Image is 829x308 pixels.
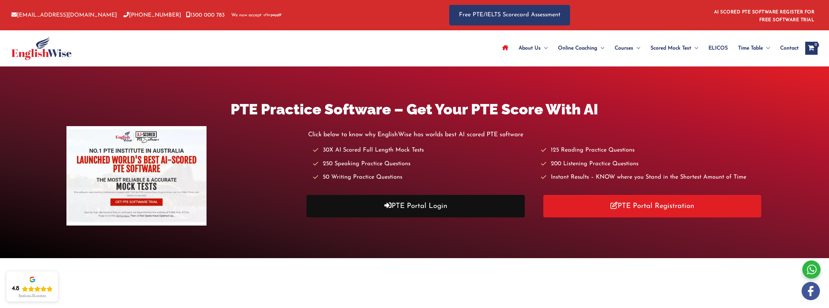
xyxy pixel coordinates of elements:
[11,12,117,18] a: [EMAIL_ADDRESS][DOMAIN_NAME]
[541,145,763,156] li: 125 Reading Practice Questions
[738,37,763,60] span: Time Table
[541,159,763,169] li: 200 Listening Practice Questions
[513,37,553,60] a: About UsMenu Toggle
[123,12,181,18] a: [PHONE_NUMBER]
[710,5,818,26] aside: Header Widget 1
[19,294,46,298] div: Read our 721 reviews
[597,37,604,60] span: Menu Toggle
[541,37,548,60] span: Menu Toggle
[775,37,799,60] a: Contact
[805,42,818,55] a: View Shopping Cart, empty
[308,129,763,140] p: Click below to know why EnglishWise has worlds best AI scored PTE software
[519,37,541,60] span: About Us
[543,195,762,217] a: PTE Portal Registration
[313,172,535,183] li: 50 Writing Practice Questions
[609,37,645,60] a: CoursesMenu Toggle
[633,37,640,60] span: Menu Toggle
[733,37,775,60] a: Time TableMenu Toggle
[186,12,225,18] a: 1300 000 783
[780,37,799,60] span: Contact
[307,195,525,217] a: PTE Portal Login
[763,37,770,60] span: Menu Toggle
[12,285,53,293] div: Rating: 4.8 out of 5
[541,172,763,183] li: Instant Results – KNOW where you Stand in the Shortest Amount of Time
[708,37,728,60] span: ELICOS
[558,37,597,60] span: Online Coaching
[650,37,691,60] span: Scored Mock Test
[802,282,820,300] img: white-facebook.png
[66,126,207,225] img: pte-institute-main
[66,99,763,120] h1: PTE Practice Software – Get Your PTE Score With AI
[231,12,262,19] span: We now accept
[553,37,609,60] a: Online CoachingMenu Toggle
[691,37,698,60] span: Menu Toggle
[449,5,570,25] a: Free PTE/IELTS Scorecard Assessment
[714,10,815,22] a: AI SCORED PTE SOFTWARE REGISTER FOR FREE SOFTWARE TRIAL
[497,37,799,60] nav: Site Navigation: Main Menu
[313,159,535,169] li: 250 Speaking Practice Questions
[313,145,535,156] li: 30X AI Scored Full Length Mock Tests
[12,285,19,293] div: 4.8
[615,37,633,60] span: Courses
[264,13,281,17] img: Afterpay-Logo
[11,37,72,60] img: cropped-ew-logo
[703,37,733,60] a: ELICOS
[645,37,703,60] a: Scored Mock TestMenu Toggle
